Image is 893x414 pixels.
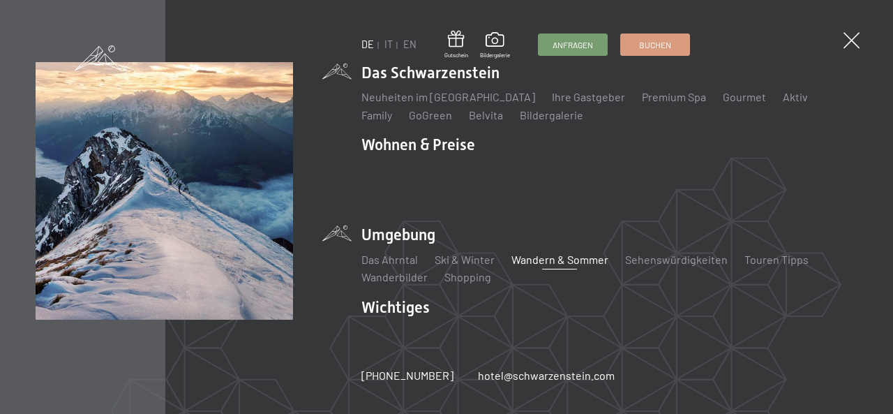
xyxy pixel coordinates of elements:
a: Sehenswürdigkeiten [625,253,728,266]
a: Wanderbilder [361,270,428,283]
span: Anfragen [553,39,593,51]
a: Shopping [444,270,491,283]
a: DE [361,38,374,50]
span: Gutschein [444,52,468,59]
a: Gutschein [444,31,468,59]
a: Ihre Gastgeber [552,90,625,103]
a: Das Ahrntal [361,253,418,266]
a: Touren Tipps [744,253,809,266]
a: GoGreen [409,108,452,121]
a: Ski & Winter [435,253,495,266]
span: Buchen [639,39,671,51]
a: Wandern & Sommer [511,253,608,266]
a: Gourmet [723,90,766,103]
a: EN [403,38,417,50]
span: Bildergalerie [480,52,510,59]
a: Buchen [621,34,689,55]
a: Neuheiten im [GEOGRAPHIC_DATA] [361,90,535,103]
a: Family [361,108,392,121]
a: Anfragen [539,34,607,55]
a: [PHONE_NUMBER] [361,368,453,383]
a: Aktiv [783,90,808,103]
a: Belvita [469,108,503,121]
a: IT [384,38,393,50]
a: Bildergalerie [480,32,510,59]
span: [PHONE_NUMBER] [361,369,453,382]
a: Premium Spa [642,90,706,103]
a: hotel@schwarzenstein.com [478,368,615,383]
a: Bildergalerie [520,108,583,121]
